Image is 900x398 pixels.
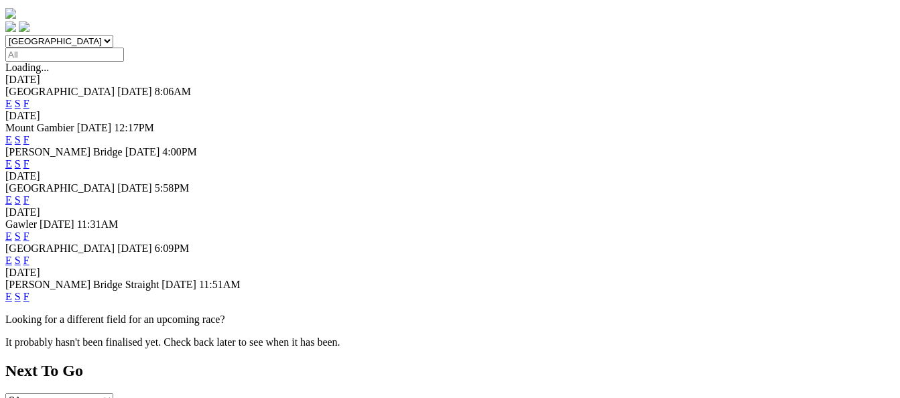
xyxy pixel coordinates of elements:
span: 5:58PM [155,182,190,194]
a: E [5,291,12,302]
span: 6:09PM [155,243,190,254]
a: E [5,230,12,242]
a: S [15,194,21,206]
div: [DATE] [5,110,895,122]
span: [DATE] [125,146,160,157]
span: [PERSON_NAME] Bridge [5,146,123,157]
div: [DATE] [5,74,895,86]
span: [GEOGRAPHIC_DATA] [5,243,115,254]
a: F [23,134,29,145]
span: [DATE] [117,182,152,194]
span: 4:00PM [162,146,197,157]
a: F [23,98,29,109]
a: E [5,134,12,145]
p: Looking for a different field for an upcoming race? [5,314,895,326]
a: F [23,194,29,206]
a: S [15,134,21,145]
span: [DATE] [117,243,152,254]
input: Select date [5,48,124,62]
img: logo-grsa-white.png [5,8,16,19]
a: S [15,291,21,302]
span: [GEOGRAPHIC_DATA] [5,182,115,194]
partial: It probably hasn't been finalised yet. Check back later to see when it has been. [5,336,340,348]
span: 11:51AM [199,279,241,290]
span: [GEOGRAPHIC_DATA] [5,86,115,97]
div: [DATE] [5,267,895,279]
a: E [5,255,12,266]
a: E [5,158,12,170]
div: [DATE] [5,206,895,218]
img: facebook.svg [5,21,16,32]
a: S [15,255,21,266]
a: S [15,230,21,242]
div: [DATE] [5,170,895,182]
span: 8:06AM [155,86,191,97]
a: F [23,230,29,242]
span: Mount Gambier [5,122,74,133]
span: 12:17PM [114,122,154,133]
span: [DATE] [40,218,74,230]
span: Loading... [5,62,49,73]
span: [DATE] [77,122,112,133]
span: [DATE] [162,279,196,290]
h2: Next To Go [5,362,895,380]
a: F [23,255,29,266]
a: E [5,194,12,206]
span: [DATE] [117,86,152,97]
span: [PERSON_NAME] Bridge Straight [5,279,159,290]
a: E [5,98,12,109]
a: S [15,98,21,109]
a: F [23,158,29,170]
a: S [15,158,21,170]
span: Gawler [5,218,37,230]
span: 11:31AM [77,218,119,230]
img: twitter.svg [19,21,29,32]
a: F [23,291,29,302]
